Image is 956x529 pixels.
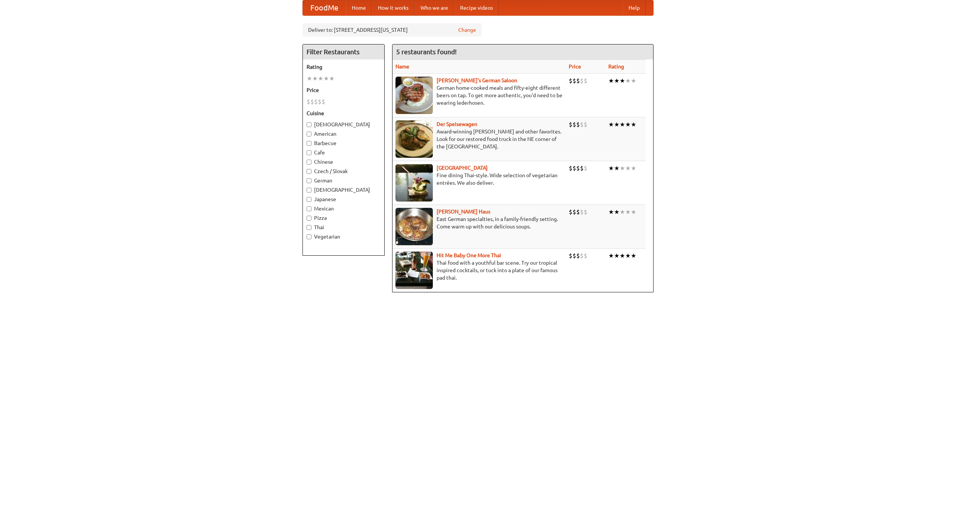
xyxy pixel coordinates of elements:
[620,164,625,172] li: ★
[395,215,563,230] p: East German specialties, in a family-friendly setting. Come warm up with our delicious soups.
[307,225,311,230] input: Thai
[569,208,572,216] li: $
[608,77,614,85] li: ★
[310,98,314,106] li: $
[437,252,501,258] a: Hit Me Baby One More Thai
[576,164,580,172] li: $
[608,64,624,70] a: Rating
[625,77,631,85] li: ★
[307,206,311,211] input: Mexican
[584,252,587,260] li: $
[307,98,310,106] li: $
[620,77,625,85] li: ★
[307,122,311,127] input: [DEMOGRAPHIC_DATA]
[303,0,346,15] a: FoodMe
[395,77,433,114] img: esthers.jpg
[307,216,311,221] input: Pizza
[307,158,381,166] label: Chinese
[625,208,631,216] li: ★
[307,167,381,175] label: Czech / Slovak
[307,224,381,231] label: Thai
[614,120,620,129] li: ★
[395,84,563,107] p: German home-cooked meals and fifty-eight different beers on tap. To get more authentic, you'd nee...
[454,0,499,15] a: Recipe videos
[307,188,311,193] input: [DEMOGRAPHIC_DATA]
[437,209,490,215] a: [PERSON_NAME] Haus
[584,164,587,172] li: $
[307,86,381,94] h5: Price
[623,0,646,15] a: Help
[323,74,329,83] li: ★
[307,110,381,117] h5: Cuisine
[608,164,614,172] li: ★
[614,164,620,172] li: ★
[307,149,381,156] label: Cafe
[576,208,580,216] li: $
[631,120,636,129] li: ★
[625,252,631,260] li: ★
[307,233,381,240] label: Vegetarian
[395,120,433,158] img: speisewagen.jpg
[572,120,576,129] li: $
[572,77,576,85] li: $
[395,259,563,282] p: Thai food with a youthful bar scene. Try our tropical inspired cocktails, or tuck into a plate of...
[614,208,620,216] li: ★
[318,74,323,83] li: ★
[307,205,381,212] label: Mexican
[395,208,433,245] img: kohlhaus.jpg
[302,23,482,37] div: Deliver to: [STREET_ADDRESS][US_STATE]
[620,120,625,129] li: ★
[572,164,576,172] li: $
[307,197,311,202] input: Japanese
[572,252,576,260] li: $
[584,208,587,216] li: $
[437,165,488,171] b: [GEOGRAPHIC_DATA]
[620,208,625,216] li: ★
[631,252,636,260] li: ★
[415,0,454,15] a: Who we are
[307,121,381,128] label: [DEMOGRAPHIC_DATA]
[631,164,636,172] li: ★
[307,214,381,222] label: Pizza
[329,74,335,83] li: ★
[580,164,584,172] li: $
[303,44,384,59] h4: Filter Restaurants
[346,0,372,15] a: Home
[307,234,311,239] input: Vegetarian
[608,120,614,129] li: ★
[614,252,620,260] li: ★
[572,208,576,216] li: $
[437,121,477,127] a: Der Speisewagen
[395,252,433,289] img: babythai.jpg
[569,77,572,85] li: $
[569,64,581,70] a: Price
[576,77,580,85] li: $
[307,160,311,164] input: Chinese
[584,77,587,85] li: $
[307,63,381,71] h5: Rating
[580,208,584,216] li: $
[576,120,580,129] li: $
[625,120,631,129] li: ★
[437,77,517,83] a: [PERSON_NAME]'s German Saloon
[395,128,563,150] p: Award-winning [PERSON_NAME] and other favorites. Look for our restored food truck in the NE corne...
[307,150,311,155] input: Cafe
[395,164,433,202] img: satay.jpg
[631,208,636,216] li: ★
[307,130,381,138] label: American
[372,0,415,15] a: How it works
[584,120,587,129] li: $
[608,252,614,260] li: ★
[580,77,584,85] li: $
[580,252,584,260] li: $
[458,26,476,34] a: Change
[307,186,381,194] label: [DEMOGRAPHIC_DATA]
[625,164,631,172] li: ★
[631,77,636,85] li: ★
[322,98,325,106] li: $
[307,169,311,174] input: Czech / Slovak
[312,74,318,83] li: ★
[307,177,381,184] label: German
